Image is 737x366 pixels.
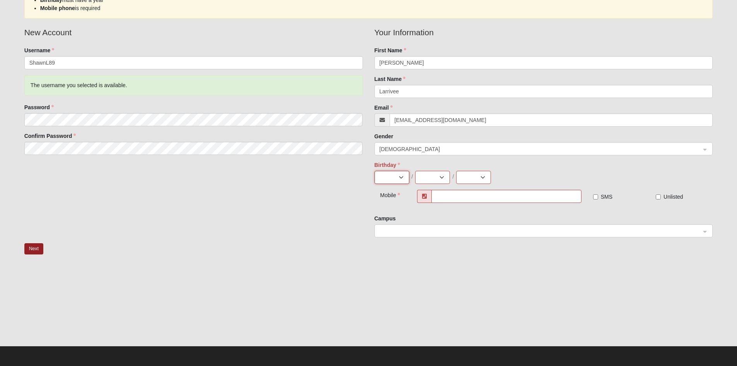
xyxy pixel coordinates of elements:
[374,161,400,169] label: Birthday
[24,75,363,96] div: The username you selected is available.
[374,46,406,54] label: First Name
[374,215,396,222] label: Campus
[601,194,612,200] span: SMS
[374,26,713,39] legend: Your Information
[24,26,363,39] legend: New Account
[24,243,43,254] button: Next
[663,194,683,200] span: Unlisted
[374,132,393,140] label: Gender
[374,75,406,83] label: Last Name
[40,4,697,12] li: is required
[452,173,454,180] span: /
[656,194,661,199] input: Unlisted
[24,103,54,111] label: Password
[24,132,76,140] label: Confirm Password
[40,5,75,11] strong: Mobile phone
[412,173,413,180] span: /
[374,104,393,112] label: Email
[380,145,701,153] span: Male
[593,194,598,199] input: SMS
[24,46,55,54] label: Username
[374,190,403,199] div: Mobile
